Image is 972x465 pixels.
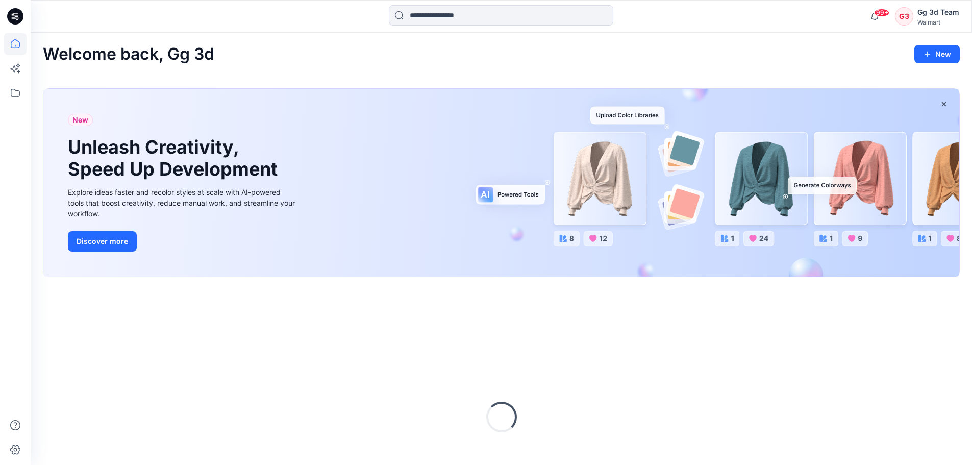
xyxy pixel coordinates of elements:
h2: Welcome back, Gg 3d [43,45,214,64]
a: Discover more [68,231,297,252]
button: Discover more [68,231,137,252]
span: 99+ [874,9,889,17]
div: Gg 3d Team [917,6,959,18]
div: Walmart [917,18,959,26]
div: Explore ideas faster and recolor styles at scale with AI-powered tools that boost creativity, red... [68,187,297,219]
h1: Unleash Creativity, Speed Up Development [68,136,282,180]
button: New [914,45,960,63]
div: G3 [895,7,913,26]
span: New [72,114,88,126]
